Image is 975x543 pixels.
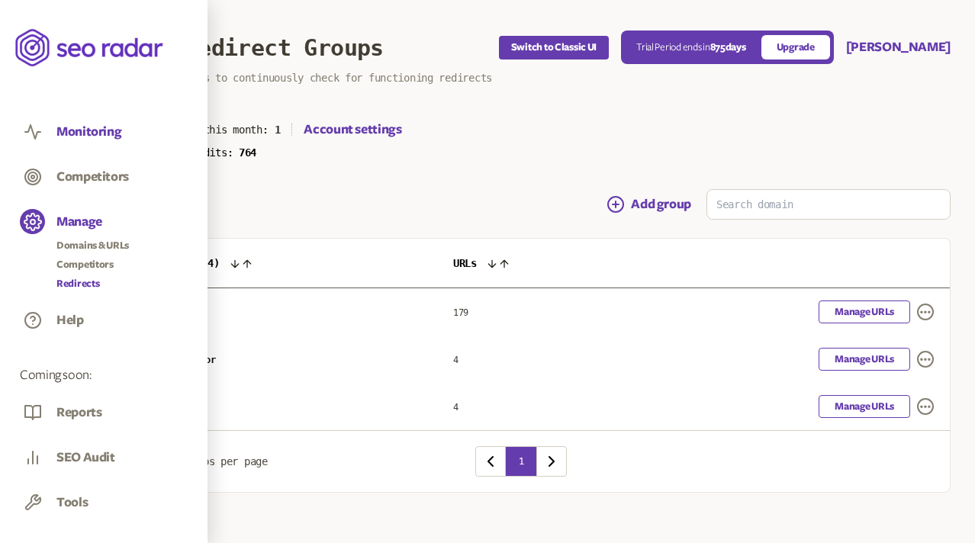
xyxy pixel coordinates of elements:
[453,355,459,365] span: 4
[275,124,281,136] span: 1
[453,307,468,318] span: 179
[707,190,950,219] input: Search domain
[499,36,609,59] button: Switch to Classic UI
[819,395,910,418] a: Manage URLs
[108,355,216,365] span: NY Times - Competitor
[108,257,220,269] span: Redirect Groups ( 4 )
[304,120,401,139] a: Account settings
[710,42,746,53] span: 875 days
[819,348,910,371] a: Manage URLs
[20,164,188,193] a: Competitors
[20,367,188,384] span: Coming soon:
[607,195,691,214] button: Add group
[92,34,384,61] h1: Manage Redirect Groups
[56,124,121,140] button: Monitoring
[179,455,268,467] span: groups per page
[761,35,830,59] a: Upgrade
[56,238,129,253] a: Domains & URLs
[453,257,477,269] span: URLs
[239,146,256,159] span: 764
[92,72,951,84] p: Create lists of URLs to continuously check for functioning redirects
[56,214,102,230] button: Manage
[506,446,536,477] button: 1
[56,169,129,185] button: Competitors
[636,41,745,53] p: Trial Period ends in
[819,300,910,323] a: Manage URLs
[56,276,129,291] a: Redirects
[92,146,951,159] p: Remaining crawl credits:
[56,257,129,272] a: Competitors
[56,312,84,329] button: Help
[453,402,459,413] span: 4
[846,38,951,56] button: [PERSON_NAME]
